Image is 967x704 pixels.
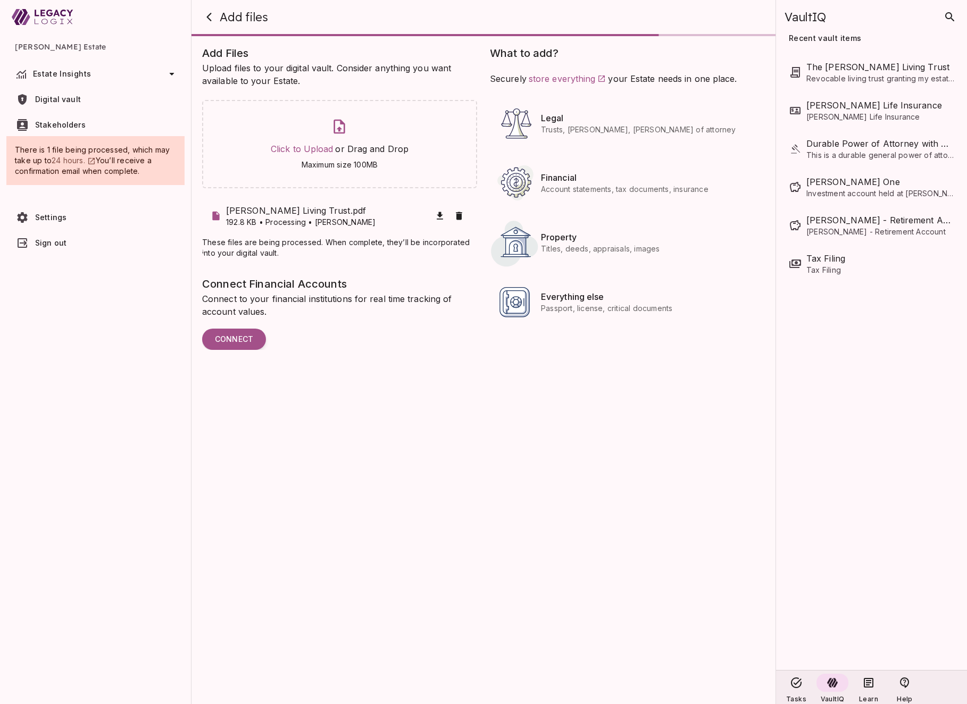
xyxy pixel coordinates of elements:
[821,695,844,703] span: VaultIQ
[220,10,268,24] span: Add files
[271,143,409,155] span: or Drag and Drop
[541,184,765,195] span: Account statements, tax documents, insurance
[226,217,430,228] p: 192.8 KB • Processing • [PERSON_NAME]
[35,213,66,222] span: Settings
[541,231,765,244] span: Property
[806,265,954,275] span: Tax Filing
[806,188,954,199] span: Investment account held at [PERSON_NAME] [PERSON_NAME]
[541,112,765,124] span: Legal
[215,334,253,344] span: Connect
[541,124,765,135] span: Trusts, [PERSON_NAME], [PERSON_NAME] of attorney
[202,275,477,292] span: Connect Financial Accounts
[33,69,91,78] span: Estate Insights
[202,238,472,257] span: These files are being processed. When complete, they’ll be incorporated into your digital vault.
[806,214,954,227] span: Schwab - Retirement Account
[35,238,66,247] span: Sign out
[52,156,85,165] span: 24 hours.
[35,120,86,129] span: Stakeholders
[541,171,765,184] span: Financial
[35,95,81,104] span: Digital vault
[806,252,954,265] span: Tax Filing
[15,145,172,165] span: There is 1 file being processed, which may take up to
[226,204,430,217] span: [PERSON_NAME] Living Trust.pdf
[202,45,477,62] span: Add Files
[785,10,826,24] span: VaultIQ
[806,73,954,84] span: Revocable living trust granting my estate to the spouse, then to children and charitable gifts.
[271,144,334,154] a: Click to Upload
[202,199,477,233] div: [PERSON_NAME] Living Trust.pdf192.8 KB • Processing • [PERSON_NAME]
[541,303,765,314] span: Passport, license, critical documents
[202,63,454,86] span: Upload files to your digital vault. Consider anything you want available to your Estate.
[806,175,954,188] span: Schwab One
[15,34,176,60] span: [PERSON_NAME] Estate
[806,99,954,112] span: Henry Smith Life Insurance
[529,73,596,84] span: store everything
[541,290,765,303] span: Everything else
[897,695,912,703] span: Help
[806,227,954,237] span: [PERSON_NAME] - Retirement Account
[806,61,954,73] span: The Henry Smith Living Trust
[490,45,754,62] span: What to add?
[202,294,455,317] span: Connect to your financial institutions for real time tracking of account values.
[271,160,409,170] span: Maximum size 100MB
[789,34,861,45] span: Recent vault items
[806,150,954,161] span: This is a durable general power of attorney document executed by [PERSON_NAME] on [DATE] in [US_S...
[490,72,765,85] span: Securely your Estate needs in one place.
[449,206,469,225] button: Remove
[806,137,954,150] span: Durable Power of Attorney with Regard to Property Matters and Personal Care
[430,206,449,225] button: Download
[529,73,606,84] a: store everything
[786,695,806,703] span: Tasks
[806,112,954,122] span: [PERSON_NAME] Life Insurance
[541,244,765,254] span: Titles, deeds, appraisals, images
[859,695,878,703] span: Learn
[202,329,266,350] button: Connect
